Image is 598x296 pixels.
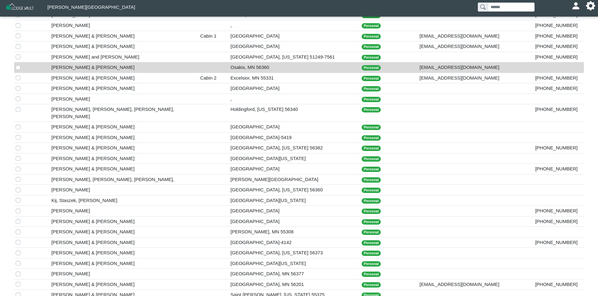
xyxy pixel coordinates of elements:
[50,153,199,164] td: [PERSON_NAME] & [PERSON_NAME]
[229,83,353,94] td: [GEOGRAPHIC_DATA]
[50,237,199,248] td: [PERSON_NAME] & [PERSON_NAME]
[229,153,353,164] td: [GEOGRAPHIC_DATA][US_STATE]
[362,23,381,29] span: Personal
[229,143,353,153] td: [GEOGRAPHIC_DATA], [US_STATE] 56382
[50,83,199,94] td: [PERSON_NAME] & [PERSON_NAME]
[531,239,582,246] div: [PHONE_NUMBER]
[229,73,353,83] td: Excelsior, MN 55331
[418,279,529,290] td: [EMAIL_ADDRESS][DOMAIN_NAME]
[50,248,199,258] td: [PERSON_NAME] & [PERSON_NAME]
[229,52,353,62] td: [GEOGRAPHIC_DATA], [US_STATE] 51249-7561
[229,41,353,52] td: [GEOGRAPHIC_DATA]
[362,240,381,246] span: Personal
[362,261,381,267] span: Personal
[229,237,353,248] td: [GEOGRAPHIC_DATA]-4142
[229,62,353,73] td: Osakis, MN 56360
[50,94,199,104] td: [PERSON_NAME]
[362,97,381,102] span: Personal
[362,251,381,256] span: Personal
[362,282,381,288] span: Personal
[362,125,381,130] span: Personal
[50,132,199,143] td: [PERSON_NAME] & [PERSON_NAME]
[229,269,353,279] td: [GEOGRAPHIC_DATA], MN 56377
[531,106,582,113] div: [PHONE_NUMBER]
[229,122,353,132] td: [GEOGRAPHIC_DATA]
[229,248,353,258] td: [GEOGRAPHIC_DATA], [US_STATE] 56373
[50,20,199,31] td: [PERSON_NAME]
[531,54,582,61] div: [PHONE_NUMBER]
[229,279,353,290] td: [GEOGRAPHIC_DATA], MN 56201
[50,195,199,206] td: Kij, Staszek, [PERSON_NAME]
[50,31,199,41] td: [PERSON_NAME] & [PERSON_NAME]
[362,209,381,214] span: Personal
[362,65,381,70] span: Personal
[229,164,353,174] td: [GEOGRAPHIC_DATA]
[574,3,578,8] svg: person fill
[5,3,35,13] img: Z
[229,206,353,216] td: [GEOGRAPHIC_DATA]
[531,85,582,92] div: [PHONE_NUMBER]
[229,174,353,185] td: [PERSON_NAME][GEOGRAPHIC_DATA]
[362,167,381,172] span: Personal
[50,174,199,185] td: [PERSON_NAME], [PERSON_NAME], [PERSON_NAME],
[362,55,381,60] span: Personal
[531,207,582,215] div: [PHONE_NUMBER]
[50,73,199,83] td: [PERSON_NAME] & [PERSON_NAME]
[362,177,381,183] span: Personal
[362,107,381,112] span: Personal
[50,216,199,227] td: [PERSON_NAME] & [PERSON_NAME]
[199,73,229,83] td: Cabin 2
[50,104,199,122] td: [PERSON_NAME], [PERSON_NAME], [PERSON_NAME], [PERSON_NAME]
[229,132,353,143] td: [GEOGRAPHIC_DATA]-5419
[229,20,353,31] td: ,
[50,269,199,279] td: [PERSON_NAME]
[418,73,529,83] td: [EMAIL_ADDRESS][DOMAIN_NAME]
[362,76,381,81] span: Personal
[229,258,353,269] td: [GEOGRAPHIC_DATA][US_STATE]
[531,144,582,152] div: [PHONE_NUMBER]
[229,104,353,122] td: Holdingford, [US_STATE] 56340
[229,31,353,41] td: [GEOGRAPHIC_DATA]
[229,195,353,206] td: [GEOGRAPHIC_DATA][US_STATE]
[418,41,529,52] td: [EMAIL_ADDRESS][DOMAIN_NAME]
[531,43,582,50] div: [PHONE_NUMBER]
[531,218,582,225] div: [PHONE_NUMBER]
[362,86,381,91] span: Personal
[531,281,582,288] div: [PHONE_NUMBER]
[362,230,381,235] span: Personal
[362,156,381,162] span: Personal
[531,33,582,40] div: [PHONE_NUMBER]
[50,185,199,195] td: [PERSON_NAME]
[480,4,485,9] svg: search
[229,94,353,104] td: ,
[50,62,199,73] td: [PERSON_NAME] & [PERSON_NAME]
[362,146,381,151] span: Personal
[531,165,582,173] div: [PHONE_NUMBER]
[362,44,381,49] span: Personal
[418,62,529,73] td: [EMAIL_ADDRESS][DOMAIN_NAME]
[50,279,199,290] td: [PERSON_NAME] & [PERSON_NAME]
[531,22,582,29] div: [PHONE_NUMBER]
[588,3,593,8] svg: gear fill
[418,31,529,41] td: [EMAIL_ADDRESS][DOMAIN_NAME]
[50,258,199,269] td: [PERSON_NAME] & [PERSON_NAME]
[531,75,582,82] div: [PHONE_NUMBER]
[199,31,229,41] td: Cabin 1
[229,185,353,195] td: [GEOGRAPHIC_DATA], [US_STATE] 56360
[229,216,353,227] td: [GEOGRAPHIC_DATA]
[229,227,353,237] td: [PERSON_NAME], MN 55308
[362,219,381,225] span: Personal
[50,227,199,237] td: [PERSON_NAME] & [PERSON_NAME]
[50,41,199,52] td: [PERSON_NAME] & [PERSON_NAME]
[50,52,199,62] td: [PERSON_NAME] and [PERSON_NAME]
[362,34,381,39] span: Personal
[50,164,199,174] td: [PERSON_NAME] & [PERSON_NAME]
[362,188,381,193] span: Personal
[362,198,381,204] span: Personal
[50,122,199,132] td: [PERSON_NAME] & [PERSON_NAME]
[50,143,199,153] td: [PERSON_NAME] & [PERSON_NAME]
[362,135,381,141] span: Personal
[50,206,199,216] td: [PERSON_NAME]
[362,272,381,277] span: Personal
